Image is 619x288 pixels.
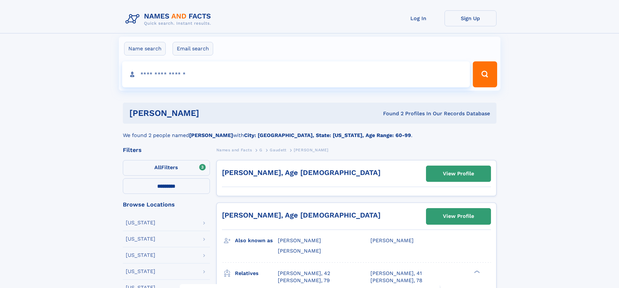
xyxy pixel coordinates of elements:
[278,270,330,277] a: [PERSON_NAME], 42
[443,166,474,181] div: View Profile
[270,146,286,154] a: Gaudett
[123,202,210,207] div: Browse Locations
[445,10,496,26] a: Sign Up
[472,269,480,274] div: ❯
[370,277,422,284] a: [PERSON_NAME], 78
[222,211,380,219] a: [PERSON_NAME], Age [DEMOGRAPHIC_DATA]
[393,10,445,26] a: Log In
[123,10,216,28] img: Logo Names and Facts
[129,109,291,117] h1: [PERSON_NAME]
[259,148,263,152] span: G
[126,236,155,242] div: [US_STATE]
[154,164,161,170] span: All
[126,269,155,274] div: [US_STATE]
[173,42,213,56] label: Email search
[122,61,470,87] input: search input
[124,42,166,56] label: Name search
[370,237,414,244] span: [PERSON_NAME]
[189,132,233,138] b: [PERSON_NAME]
[259,146,263,154] a: G
[278,277,330,284] a: [PERSON_NAME], 79
[294,148,329,152] span: [PERSON_NAME]
[426,166,491,182] a: View Profile
[222,169,380,177] a: [PERSON_NAME], Age [DEMOGRAPHIC_DATA]
[291,110,490,117] div: Found 2 Profiles In Our Records Database
[126,253,155,258] div: [US_STATE]
[235,268,278,279] h3: Relatives
[123,147,210,153] div: Filters
[270,148,286,152] span: Gaudett
[123,160,210,176] label: Filters
[443,209,474,224] div: View Profile
[235,235,278,246] h3: Also known as
[426,208,491,224] a: View Profile
[216,146,252,154] a: Names and Facts
[123,124,496,139] div: We found 2 people named with .
[473,61,497,87] button: Search Button
[278,237,321,244] span: [PERSON_NAME]
[278,248,321,254] span: [PERSON_NAME]
[244,132,411,138] b: City: [GEOGRAPHIC_DATA], State: [US_STATE], Age Range: 60-99
[370,270,422,277] a: [PERSON_NAME], 41
[126,220,155,225] div: [US_STATE]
